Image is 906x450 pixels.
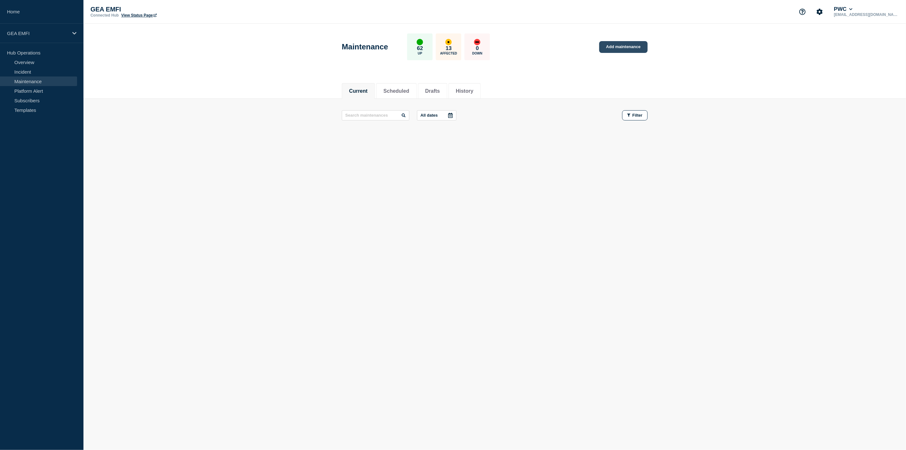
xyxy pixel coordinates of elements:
input: Search maintenances [342,110,409,120]
a: Add maintenance [599,41,648,53]
p: GEA EMFI [7,31,68,36]
span: Filter [632,113,643,118]
p: Connected Hub [90,13,119,18]
div: affected [445,39,452,45]
p: All dates [421,113,438,118]
p: GEA EMFI [90,6,218,13]
p: 13 [446,45,452,52]
div: down [474,39,480,45]
p: Affected [440,52,457,55]
a: View Status Page [121,13,157,18]
p: 62 [417,45,423,52]
p: [EMAIL_ADDRESS][DOMAIN_NAME] [833,12,899,17]
p: 0 [476,45,479,52]
p: Down [472,52,483,55]
button: Filter [622,110,648,120]
p: Up [418,52,422,55]
h1: Maintenance [342,42,388,51]
button: Account settings [813,5,826,18]
button: Drafts [425,88,440,94]
button: All dates [417,110,457,120]
button: History [456,88,473,94]
button: Scheduled [384,88,409,94]
div: up [417,39,423,45]
button: Support [796,5,809,18]
button: Current [349,88,368,94]
button: PWC [833,6,854,12]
